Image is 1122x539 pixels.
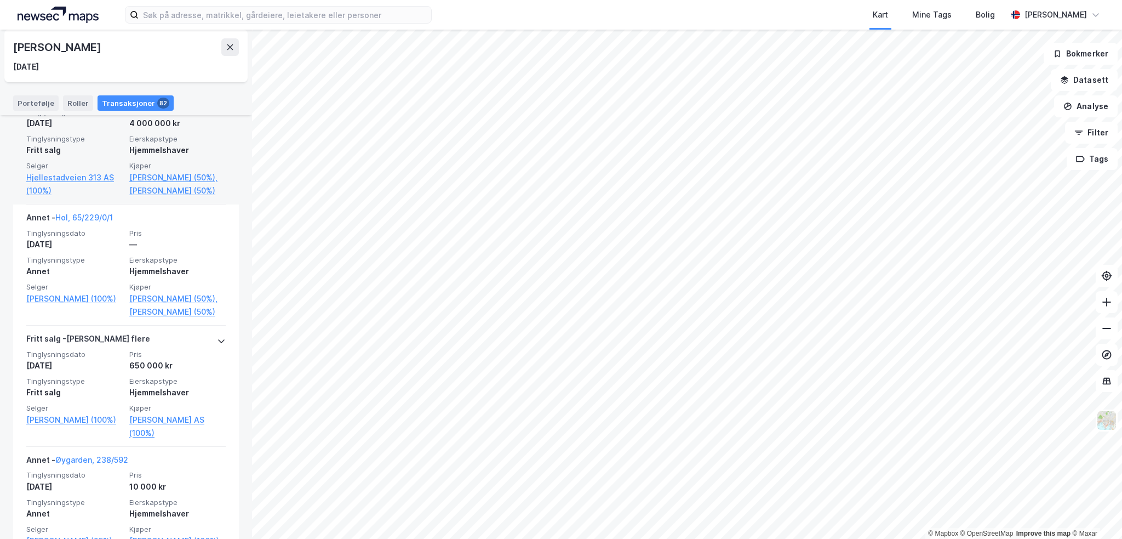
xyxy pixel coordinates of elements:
a: Øygarden, 238/592 [55,455,128,464]
span: Tinglysningstype [26,256,123,265]
span: Eierskapstype [129,498,226,507]
div: 10 000 kr [129,480,226,493]
button: Datasett [1051,69,1118,91]
div: Annet - [26,211,113,229]
div: Roller [63,95,93,111]
div: Kart [873,8,888,21]
div: [DATE] [26,238,123,251]
div: Hjemmelshaver [129,144,226,157]
span: Tinglysningsdato [26,470,123,480]
a: [PERSON_NAME] (50%), [129,171,226,184]
span: Selger [26,404,123,413]
div: Fritt salg [26,386,123,399]
div: Annet [26,265,123,278]
div: Fritt salg [26,144,123,157]
span: Eierskapstype [129,134,226,144]
div: 650 000 kr [129,359,226,372]
span: Kjøper [129,404,226,413]
span: Selger [26,525,123,534]
div: 82 [157,98,169,109]
div: Annet - [26,453,128,471]
span: Kjøper [129,161,226,171]
span: Tinglysningstype [26,134,123,144]
span: Pris [129,470,226,480]
div: [DATE] [26,117,123,130]
div: Bolig [976,8,995,21]
div: — [129,238,226,251]
div: Mine Tags [912,8,952,21]
span: Eierskapstype [129,256,226,265]
a: [PERSON_NAME] (50%) [129,184,226,197]
span: Selger [26,282,123,292]
iframe: Chat Widget [1067,486,1122,539]
a: [PERSON_NAME] (100%) [26,413,123,427]
button: Tags [1067,148,1118,170]
div: [DATE] [13,60,39,73]
a: [PERSON_NAME] AS (100%) [129,413,226,440]
button: Filter [1065,122,1118,144]
img: Z [1096,410,1117,431]
a: Hol, 65/229/0/1 [55,213,113,222]
img: logo.a4113a55bc3d86da70a041830d287a7e.svg [18,7,99,23]
div: 4 000 000 kr [129,117,226,130]
a: [PERSON_NAME] (50%) [129,305,226,319]
a: Improve this map [1016,530,1071,537]
div: Hjemmelshaver [129,386,226,399]
a: Mapbox [928,530,958,537]
span: Selger [26,161,123,171]
a: Hjellestadveien 313 AS (100%) [26,171,123,197]
button: Analyse [1054,95,1118,117]
span: Pris [129,350,226,359]
div: [DATE] [26,359,123,372]
div: Portefølje [13,95,59,111]
div: Fritt salg - [PERSON_NAME] flere [26,332,150,350]
div: [DATE] [26,480,123,493]
a: OpenStreetMap [960,530,1014,537]
span: Tinglysningsdato [26,350,123,359]
span: Tinglysningsdato [26,229,123,238]
span: Kjøper [129,282,226,292]
div: Hjemmelshaver [129,507,226,520]
span: Kjøper [129,525,226,534]
span: Tinglysningstype [26,377,123,386]
button: Bokmerker [1044,43,1118,65]
a: [PERSON_NAME] (50%), [129,292,226,305]
a: [PERSON_NAME] (100%) [26,292,123,305]
div: Transaksjoner [98,95,174,111]
input: Søk på adresse, matrikkel, gårdeiere, leietakere eller personer [139,7,431,23]
div: Hjemmelshaver [129,265,226,278]
span: Eierskapstype [129,377,226,386]
div: [PERSON_NAME] [13,38,103,56]
span: Tinglysningstype [26,498,123,507]
div: [PERSON_NAME] [1024,8,1087,21]
span: Pris [129,229,226,238]
div: Annet [26,507,123,520]
div: Kontrollprogram for chat [1067,486,1122,539]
